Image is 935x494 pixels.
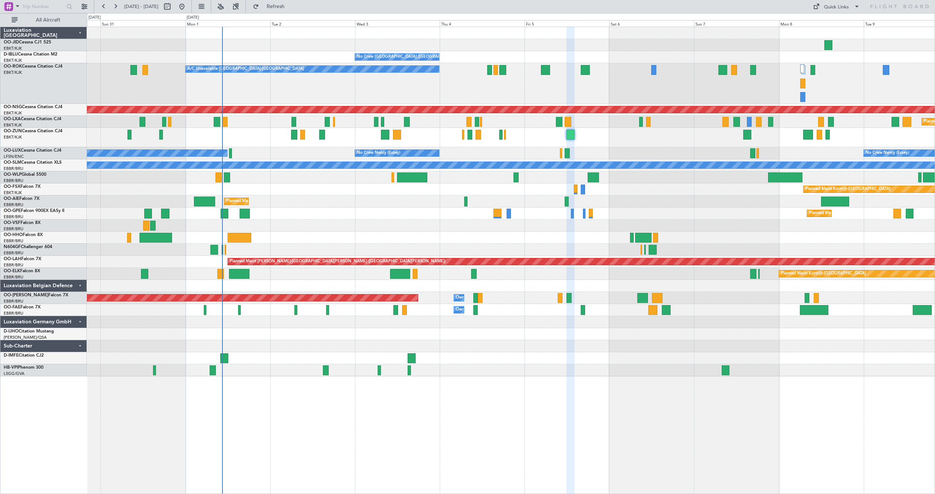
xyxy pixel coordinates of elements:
[4,52,18,57] span: D-IBLU
[781,268,866,279] div: Planned Maint Kortrijk-[GEOGRAPHIC_DATA]
[4,70,22,75] a: EBKT/KJK
[4,269,40,273] a: OO-ELKFalcon 8X
[4,221,20,225] span: OO-VSF
[4,40,19,45] span: OO-JID
[4,329,19,334] span: D-IJHO
[4,335,47,340] a: [PERSON_NAME]/QSA
[4,197,39,201] a: OO-AIEFalcon 7X
[4,209,21,213] span: OO-GPE
[4,148,21,153] span: OO-LUX
[355,20,440,27] div: Wed 3
[4,305,41,309] a: OO-FAEFalcon 7X
[4,122,22,128] a: EBKT/KJK
[4,245,52,249] a: N604GFChallenger 604
[187,15,199,21] div: [DATE]
[4,160,62,165] a: OO-SLMCessna Citation XLS
[4,160,21,165] span: OO-SLM
[249,1,293,12] button: Refresh
[357,52,479,62] div: No Crew [GEOGRAPHIC_DATA] ([GEOGRAPHIC_DATA] National)
[4,172,22,177] span: OO-WLP
[4,269,20,273] span: OO-ELK
[4,365,43,370] a: HB-VPIPhenom 300
[4,299,23,304] a: EBBR/BRU
[4,64,22,69] span: OO-ROK
[357,148,400,159] div: No Crew Nancy (Essey)
[4,250,23,256] a: EBBR/BRU
[4,40,51,45] a: OO-JIDCessna CJ1 525
[19,18,77,23] span: All Aircraft
[4,293,68,297] a: OO-[PERSON_NAME]Falcon 7X
[4,202,23,208] a: EBBR/BRU
[524,20,609,27] div: Fri 5
[4,226,23,232] a: EBBR/BRU
[4,311,23,316] a: EBBR/BRU
[456,304,505,315] div: Owner Melsbroek Air Base
[4,353,44,358] a: D-IMFECitation CJ2
[4,117,61,121] a: OO-LXACessna Citation CJ4
[4,178,23,183] a: EBBR/BRU
[4,148,61,153] a: OO-LUXCessna Citation CJ4
[230,256,446,267] div: Planned Maint [PERSON_NAME]-[GEOGRAPHIC_DATA][PERSON_NAME] ([GEOGRAPHIC_DATA][PERSON_NAME])
[4,185,41,189] a: OO-FSXFalcon 7X
[4,293,48,297] span: OO-[PERSON_NAME]
[4,129,22,133] span: OO-ZUN
[4,233,43,237] a: OO-HHOFalcon 8X
[4,371,24,376] a: LSGG/GVA
[4,233,23,237] span: OO-HHO
[4,117,21,121] span: OO-LXA
[4,172,46,177] a: OO-WLPGlobal 5500
[4,365,18,370] span: HB-VPI
[88,15,101,21] div: [DATE]
[100,20,185,27] div: Sun 31
[4,64,62,69] a: OO-ROKCessna Citation CJ4
[4,166,23,171] a: EBBR/BRU
[4,329,54,334] a: D-IJHOCitation Mustang
[440,20,524,27] div: Thu 4
[694,20,779,27] div: Sun 7
[4,305,20,309] span: OO-FAE
[4,134,22,140] a: EBKT/KJK
[4,245,21,249] span: N604GF
[4,52,57,57] a: D-IBLUCessna Citation M2
[4,197,19,201] span: OO-AIE
[4,190,22,195] a: EBKT/KJK
[22,1,64,12] input: Trip Number
[4,221,41,225] a: OO-VSFFalcon 8X
[124,3,159,10] span: [DATE] - [DATE]
[8,14,79,26] button: All Aircraft
[4,257,21,261] span: OO-LAH
[4,353,19,358] span: D-IMFE
[4,110,22,116] a: EBKT/KJK
[4,238,23,244] a: EBBR/BRU
[4,105,22,109] span: OO-NSG
[270,20,355,27] div: Tue 2
[186,20,270,27] div: Mon 1
[4,274,23,280] a: EBBR/BRU
[609,20,694,27] div: Sat 6
[4,209,64,213] a: OO-GPEFalcon 900EX EASy II
[4,105,62,109] a: OO-NSGCessna Citation CJ4
[4,262,23,268] a: EBBR/BRU
[4,257,41,261] a: OO-LAHFalcon 7X
[4,129,62,133] a: OO-ZUNCessna Citation CJ4
[456,292,505,303] div: Owner Melsbroek Air Base
[4,214,23,220] a: EBBR/BRU
[226,196,341,207] div: Planned Maint [GEOGRAPHIC_DATA] ([GEOGRAPHIC_DATA])
[260,4,291,9] span: Refresh
[4,185,20,189] span: OO-FSX
[779,20,864,27] div: Mon 8
[187,64,304,75] div: A/C Unavailable [GEOGRAPHIC_DATA]-[GEOGRAPHIC_DATA]
[4,58,22,63] a: EBKT/KJK
[4,154,24,159] a: LFSN/ENC
[4,46,22,51] a: EBKT/KJK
